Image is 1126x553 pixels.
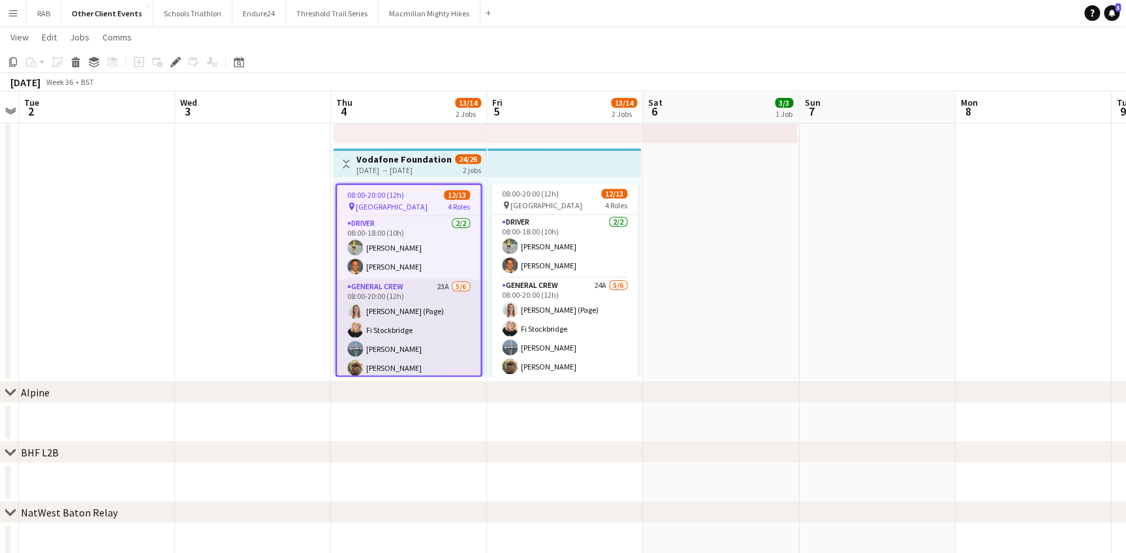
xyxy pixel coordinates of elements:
[178,104,197,119] span: 3
[5,29,34,46] a: View
[356,153,452,165] h3: Vodafone Foundation
[775,109,792,119] div: 1 Job
[804,97,820,108] span: Sun
[180,97,197,108] span: Wed
[444,190,470,200] span: 12/13
[490,104,503,119] span: 5
[356,202,428,212] span: [GEOGRAPHIC_DATA]
[10,76,40,89] div: [DATE]
[492,278,638,417] app-card-role: General Crew24A5/608:00-20:00 (12h)[PERSON_NAME] (Page)Fi Stockbridge[PERSON_NAME][PERSON_NAME]
[10,31,29,43] span: View
[70,31,89,43] span: Jobs
[61,1,153,26] button: Other Client Events
[232,1,286,26] button: Endure24
[601,189,627,198] span: 12/13
[336,97,352,108] span: Thu
[97,29,137,46] a: Comms
[336,183,482,377] app-job-card: 08:00-20:00 (12h)12/13 [GEOGRAPHIC_DATA]4 RolesDriver2/208:00-18:00 (10h)[PERSON_NAME][PERSON_NAM...
[455,154,481,164] span: 24/26
[81,77,94,87] div: BST
[646,104,663,119] span: 6
[379,1,480,26] button: Macmillan Mighty Hikes
[463,164,481,175] div: 2 jobs
[102,31,132,43] span: Comms
[775,98,793,108] span: 3/3
[337,216,480,279] app-card-role: Driver2/208:00-18:00 (10h)[PERSON_NAME][PERSON_NAME]
[448,202,470,212] span: 4 Roles
[286,1,379,26] button: Threshold Trail Series
[492,183,638,377] app-job-card: 08:00-20:00 (12h)12/13 [GEOGRAPHIC_DATA]4 RolesDriver2/208:00-18:00 (10h)[PERSON_NAME][PERSON_NAM...
[37,29,62,46] a: Edit
[21,386,50,399] div: Alpine
[356,165,452,175] div: [DATE] → [DATE]
[21,506,117,519] div: NatWest Baton Relay
[960,97,977,108] span: Mon
[24,97,39,108] span: Tue
[611,98,637,108] span: 13/14
[492,215,638,278] app-card-role: Driver2/208:00-18:00 (10h)[PERSON_NAME][PERSON_NAME]
[455,98,481,108] span: 13/14
[27,1,61,26] button: RAB
[802,104,820,119] span: 7
[21,446,59,459] div: BHF L2B
[510,200,582,210] span: [GEOGRAPHIC_DATA]
[153,1,232,26] button: Schools Triathlon
[958,104,977,119] span: 8
[1104,5,1119,21] a: 3
[1115,3,1121,12] span: 3
[22,104,39,119] span: 2
[502,189,559,198] span: 08:00-20:00 (12h)
[42,31,57,43] span: Edit
[43,77,76,87] span: Week 36
[648,97,663,108] span: Sat
[65,29,95,46] a: Jobs
[337,279,480,419] app-card-role: General Crew23A5/608:00-20:00 (12h)[PERSON_NAME] (Page)Fi Stockbridge[PERSON_NAME][PERSON_NAME]
[456,109,480,119] div: 2 Jobs
[612,109,636,119] div: 2 Jobs
[492,97,503,108] span: Fri
[605,200,627,210] span: 4 Roles
[347,190,404,200] span: 08:00-20:00 (12h)
[334,104,352,119] span: 4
